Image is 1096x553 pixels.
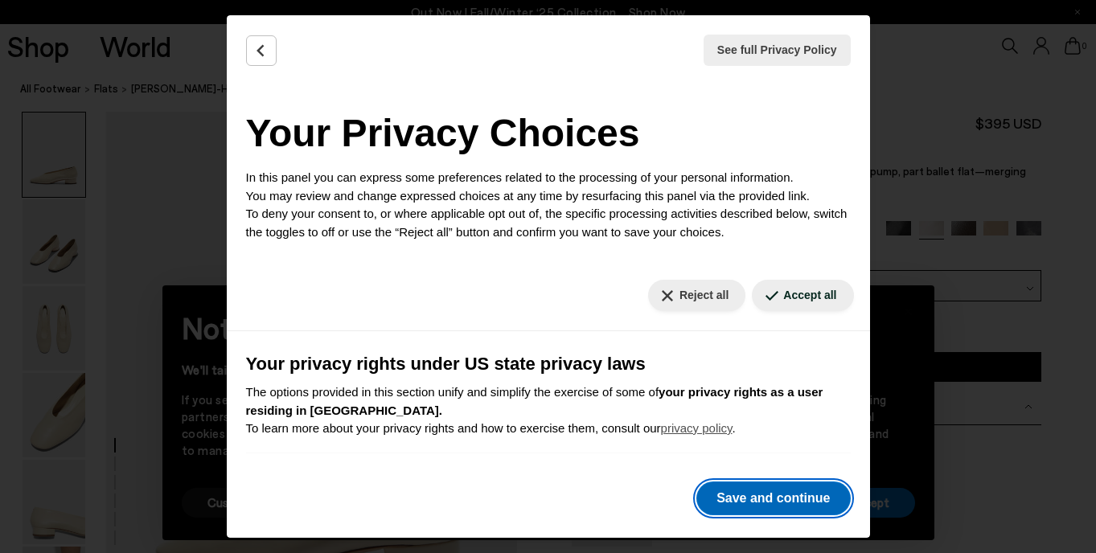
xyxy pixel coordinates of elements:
[752,280,853,311] button: Accept all
[717,42,837,59] span: See full Privacy Policy
[648,280,745,311] button: Reject all
[661,421,733,435] a: privacy policy
[246,385,823,417] b: your privacy rights as a user residing in [GEOGRAPHIC_DATA].
[246,35,277,66] button: Back
[246,169,851,241] p: In this panel you can express some preferences related to the processing of your personal informa...
[704,35,851,66] button: See full Privacy Policy
[246,350,851,377] h3: Your privacy rights under US state privacy laws
[696,481,850,515] button: Save and continue
[246,383,851,438] p: The options provided in this section unify and simplify the exercise of some of To learn more abo...
[246,104,851,162] h2: Your Privacy Choices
